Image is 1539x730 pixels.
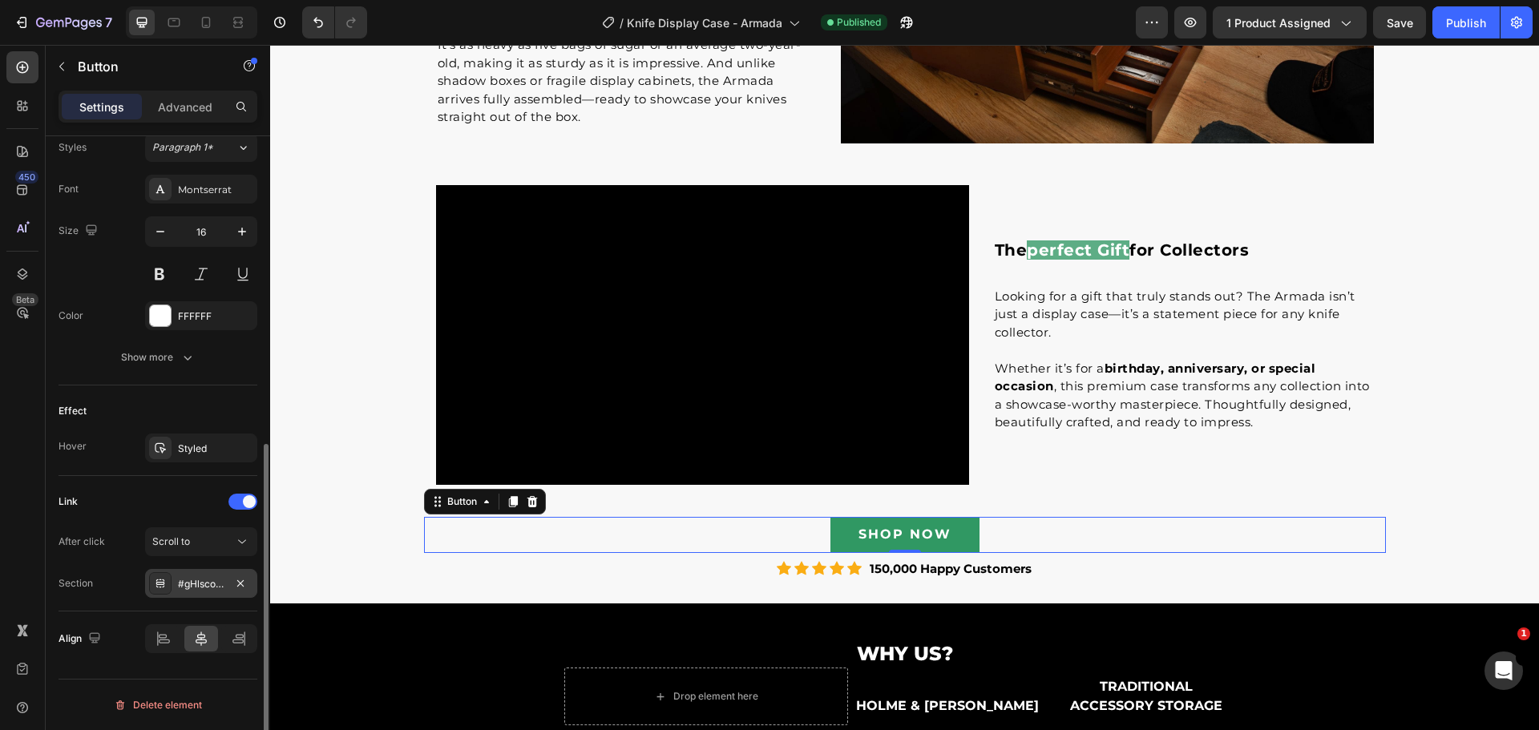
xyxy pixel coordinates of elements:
[59,404,87,418] div: Effect
[59,439,87,454] div: Hover
[403,645,488,658] div: Drop element here
[174,450,210,464] div: Button
[59,182,79,196] div: Font
[600,516,761,531] strong: 150,000 Happy Customers
[166,140,699,440] video: Video
[1484,651,1523,690] iframe: Intercom live chat
[725,193,1102,217] p: the
[78,57,214,76] p: Button
[59,140,87,155] div: Styles
[152,140,213,155] span: Paragraph 1*
[620,14,624,31] span: /
[1213,6,1367,38] button: 1 product assigned
[15,171,38,184] div: 450
[114,696,202,715] div: Delete element
[725,316,1046,349] strong: birthday, anniversary, or special occasion
[59,220,101,242] div: Size
[859,196,979,215] span: for collectors
[1517,627,1530,640] span: 1
[145,133,257,162] button: Paragraph 1*
[178,309,253,324] div: FFFFFF
[12,293,38,306] div: Beta
[588,478,681,502] p: SHOP NOW
[59,343,257,372] button: Show more
[627,14,782,31] span: Knife Display Case - Armada
[725,243,1102,297] p: Looking for a gift that truly stands out? The Armada isn’t just a display case—it’s a statement p...
[1432,6,1500,38] button: Publish
[59,628,104,650] div: Align
[178,183,253,197] div: Montserrat
[59,534,105,549] div: After click
[294,595,976,623] h2: WHY US?
[152,535,190,547] span: Scroll to
[105,13,112,32] p: 7
[6,6,119,38] button: 7
[59,309,83,323] div: Color
[725,315,1102,387] p: Whether it’s for a , this premium case transforms any collection into a showcase-worthy masterpie...
[778,651,974,671] p: accessory storage
[79,99,124,115] p: Settings
[270,45,1539,730] iframe: To enrich screen reader interactions, please activate Accessibility in Grammarly extension settings
[302,6,367,38] div: Undo/Redo
[757,196,859,215] span: perfect gift
[1387,16,1413,30] span: Save
[778,632,974,651] p: Traditional
[1446,14,1486,31] div: Publish
[560,472,709,508] a: SHOP NOW
[59,692,257,718] button: Delete element
[837,15,881,30] span: Published
[1373,6,1426,38] button: Save
[580,651,775,671] p: HOLME & [PERSON_NAME]
[145,527,257,556] button: Scroll to
[158,99,212,115] p: Advanced
[59,576,93,591] div: Section
[121,349,196,365] div: Show more
[59,494,78,509] div: Link
[178,577,224,591] div: #gHlscolaPw
[178,442,253,456] div: Styled
[1226,14,1331,31] span: 1 product assigned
